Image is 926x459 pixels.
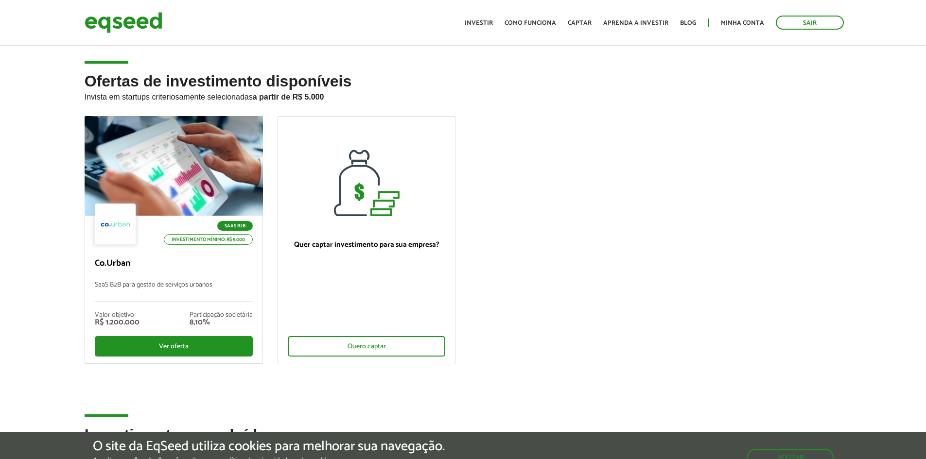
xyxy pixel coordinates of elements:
p: Co.Urban [95,258,253,269]
div: Quero captar [288,336,446,357]
div: Participação societária [190,312,253,319]
a: Aprenda a investir [603,20,668,26]
a: Sair [776,16,844,30]
h2: Ofertas de investimento disponíveis [85,73,842,116]
p: Investimento mínimo: R$ 5.000 [164,234,253,245]
p: SaaS B2B [217,221,253,231]
a: SaaS B2B Investimento mínimo: R$ 5.000 Co.Urban SaaS B2B para gestão de serviços urbanos Valor ob... [85,116,263,364]
a: Captar [568,20,592,26]
p: SaaS B2B para gestão de serviços urbanos [95,281,253,302]
a: Blog [680,20,696,26]
div: Ver oferta [95,336,253,357]
div: 8,10% [190,319,253,326]
p: Quer captar investimento para sua empresa? [288,240,446,249]
h5: O site da EqSeed utiliza cookies para melhorar sua navegação. [93,439,445,454]
a: Minha conta [721,20,764,26]
div: R$ 1.200.000 [95,319,140,326]
img: EqSeed [85,10,162,35]
p: Invista em startups criteriosamente selecionadas [85,90,842,102]
div: Valor objetivo [95,312,140,319]
strong: a partir de R$ 5.000 [253,93,324,101]
a: Quer captar investimento para sua empresa? Quero captar [278,116,456,364]
a: Como funciona [505,20,556,26]
h2: Investimentos concluídos com sucesso [85,426,842,458]
a: Investir [465,20,493,26]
